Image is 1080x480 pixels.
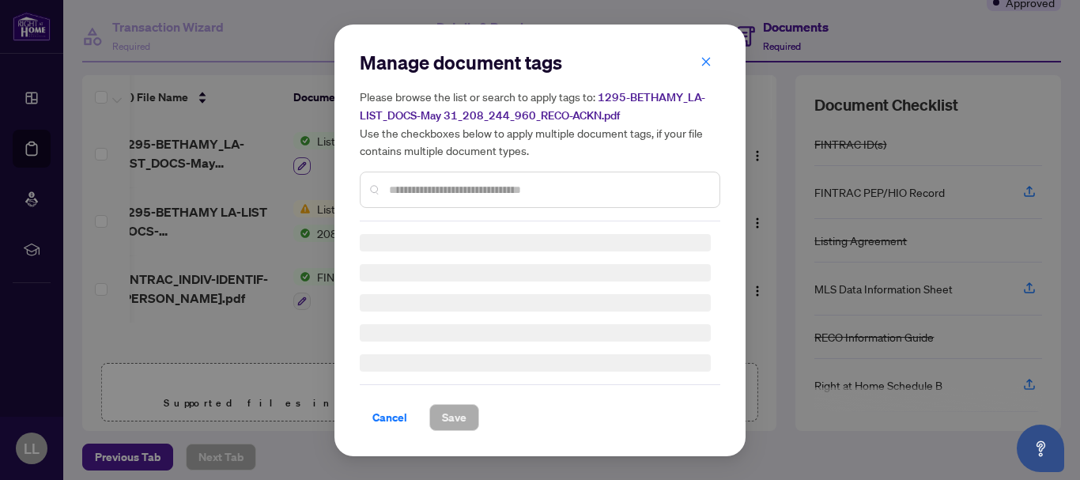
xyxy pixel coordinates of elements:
[360,88,720,159] h5: Please browse the list or search to apply tags to: Use the checkboxes below to apply multiple doc...
[360,404,420,431] button: Cancel
[360,50,720,75] h2: Manage document tags
[429,404,479,431] button: Save
[700,55,712,66] span: close
[360,90,705,123] span: 1295-BETHAMY_LA-LIST_DOCS-May 31_208_244_960_RECO-ACKN.pdf
[372,405,407,430] span: Cancel
[1017,425,1064,472] button: Open asap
